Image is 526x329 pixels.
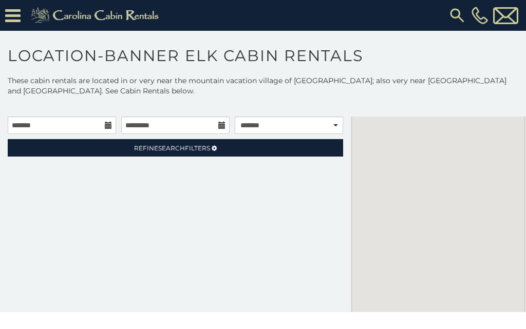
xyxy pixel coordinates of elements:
a: RefineSearchFilters [8,139,343,157]
a: [PHONE_NUMBER] [469,7,491,24]
span: Refine Filters [134,144,210,152]
img: Khaki-logo.png [26,5,167,26]
span: Search [158,144,185,152]
img: search-regular.svg [448,6,466,25]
